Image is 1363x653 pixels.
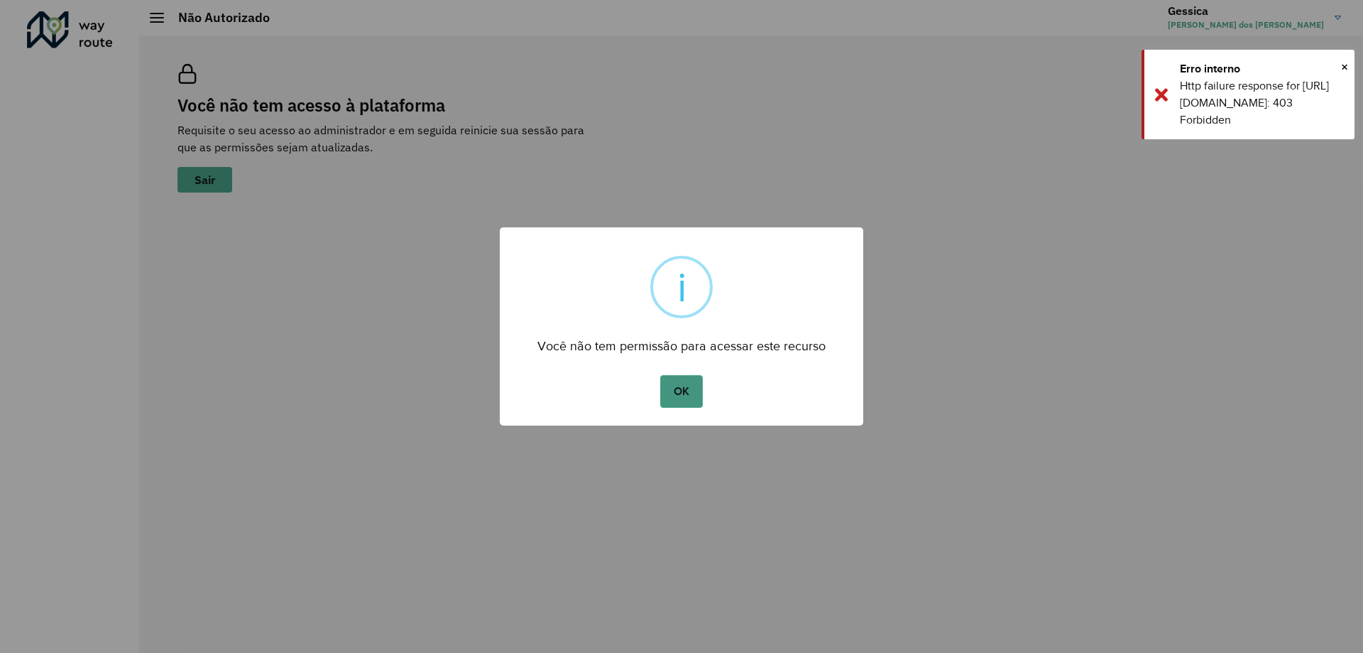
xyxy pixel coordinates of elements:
[500,325,863,357] div: Você não tem permissão para acessar este recurso
[660,375,702,408] button: OK
[1180,77,1344,129] div: Http failure response for [URL][DOMAIN_NAME]: 403 Forbidden
[677,259,686,315] div: i
[1341,56,1348,77] button: Close
[1341,56,1348,77] span: ×
[1180,60,1344,77] div: Erro interno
